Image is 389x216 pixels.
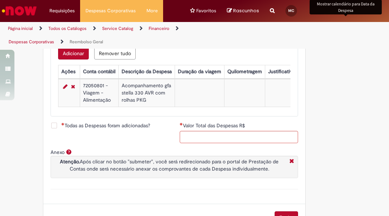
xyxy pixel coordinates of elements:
span: More [147,7,158,14]
td: 72050801 - Viagem - Alimentação [80,79,118,107]
p: Após clicar no botão "submeter", você será redirecionado para o portal de Prestação de Contas ond... [53,158,286,172]
span: Necessários [180,123,183,125]
span: Despesas Corporativas [86,7,136,14]
th: Duração da viagem [175,65,224,78]
th: Ações [58,65,80,78]
span: Valor Total das Despesas R$ [183,122,246,129]
a: Página inicial [8,26,33,31]
span: Ajuda para Anexo [65,149,73,155]
strong: Atenção. [60,158,80,165]
th: Conta contábil [80,65,118,78]
i: Fechar More information Por anexo [288,158,296,166]
input: Valor Total das Despesas R$ [180,131,298,143]
span: Rascunhos [233,7,259,14]
span: Requisições [49,7,75,14]
button: Add a row for Despesas de Reembolso Geral [58,47,89,59]
span: Todas as Despesas foram adicionadas? [61,122,150,129]
a: Reembolso Geral [70,39,103,45]
span: Necessários [61,123,65,125]
label: Anexo [51,149,65,155]
a: Service Catalog [102,26,133,31]
span: MC [288,8,294,13]
th: Descrição da Despesa [118,65,175,78]
th: Quilometragem [224,65,265,78]
span: Favoritos [196,7,216,14]
th: Justificativa [265,65,298,78]
ul: Trilhas de página [5,22,222,49]
td: Acompanhamento gfa stella 330 AVR com rolhas PKG [118,79,175,107]
button: Remove all rows for Despesas de Reembolso Geral [94,47,136,59]
a: Despesas Corporativas [9,39,54,45]
a: No momento, sua lista de rascunhos tem 0 Itens [227,7,259,14]
a: Remover linha 1 [69,82,77,91]
img: ServiceNow [1,4,38,18]
a: Editar Linha 1 [61,82,69,91]
a: Todos os Catálogos [48,26,87,31]
a: Financeiro [149,26,169,31]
